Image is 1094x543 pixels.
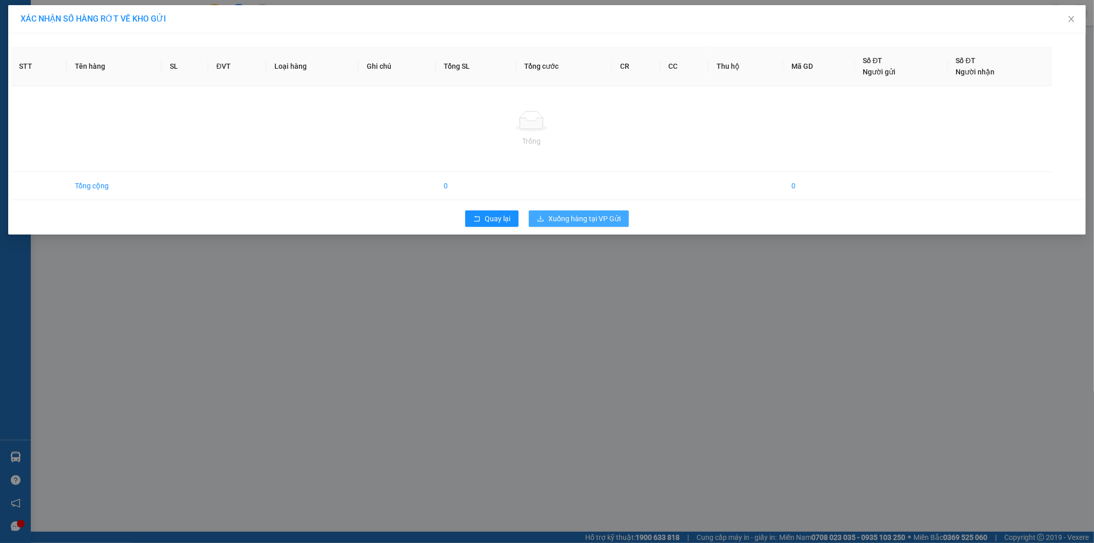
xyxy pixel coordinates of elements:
th: ĐVT [208,47,266,86]
strong: 024 3236 3236 - [29,28,146,46]
th: Tên hàng [67,47,162,86]
span: Quay lại [485,213,510,224]
td: 0 [436,172,516,200]
span: Người gửi [863,68,896,76]
th: Thu hộ [709,47,783,86]
span: Xuống hàng tại VP Gửi [548,213,621,224]
span: rollback [473,215,481,223]
th: CC [660,47,708,86]
th: Ghi chú [359,47,436,86]
strong: Công ty TNHH Phúc Xuyên [30,5,145,16]
th: SL [162,47,208,86]
span: Số ĐT [956,56,976,65]
th: STT [11,47,67,86]
span: Người nhận [956,68,995,76]
th: Tổng SL [436,47,516,86]
img: logo [7,67,24,117]
th: Tổng cước [516,47,612,86]
th: CR [612,47,660,86]
button: downloadXuống hàng tại VP Gửi [529,210,629,227]
td: Tổng cộng [67,172,162,200]
strong: 02033 616 626 - [94,57,148,66]
strong: 0888 827 827 - 0848 827 827 [74,37,146,55]
strong: 0886 027 027 [78,67,124,75]
button: rollbackQuay lại [465,210,519,227]
span: Gửi hàng Hạ Long: Hotline: [28,57,148,75]
span: UB1509250050 [151,69,212,80]
th: Loại hàng [266,47,358,86]
span: close [1067,15,1076,23]
div: Trống [19,135,1044,147]
span: download [537,215,544,223]
th: Mã GD [783,47,855,86]
span: XÁC NHẬN SỐ HÀNG RỚT VỀ KHO GỬI [21,14,166,24]
td: 0 [783,172,855,200]
span: Gửi hàng [GEOGRAPHIC_DATA]: Hotline: [29,18,146,55]
span: Số ĐT [863,56,883,65]
button: Close [1057,5,1086,34]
